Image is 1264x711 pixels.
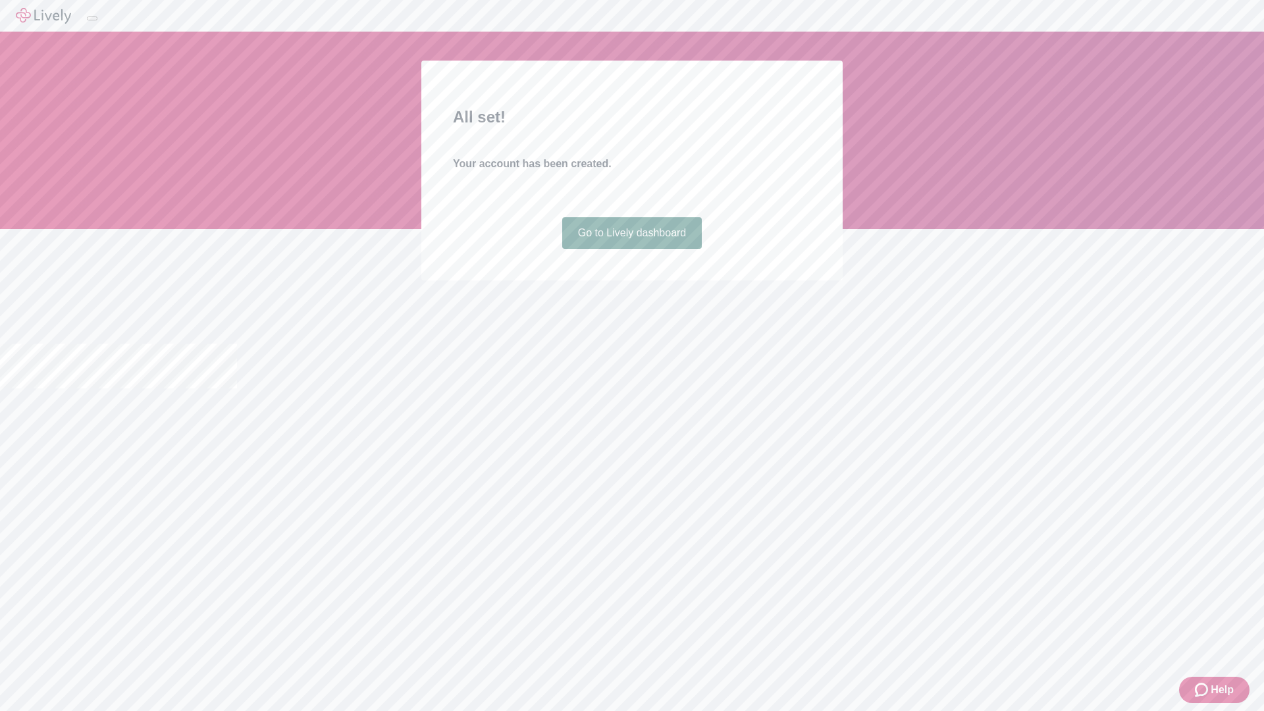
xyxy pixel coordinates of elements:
[1195,682,1211,698] svg: Zendesk support icon
[16,8,71,24] img: Lively
[562,217,702,249] a: Go to Lively dashboard
[453,156,811,172] h4: Your account has been created.
[1179,677,1250,703] button: Zendesk support iconHelp
[453,105,811,129] h2: All set!
[87,16,97,20] button: Log out
[1211,682,1234,698] span: Help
